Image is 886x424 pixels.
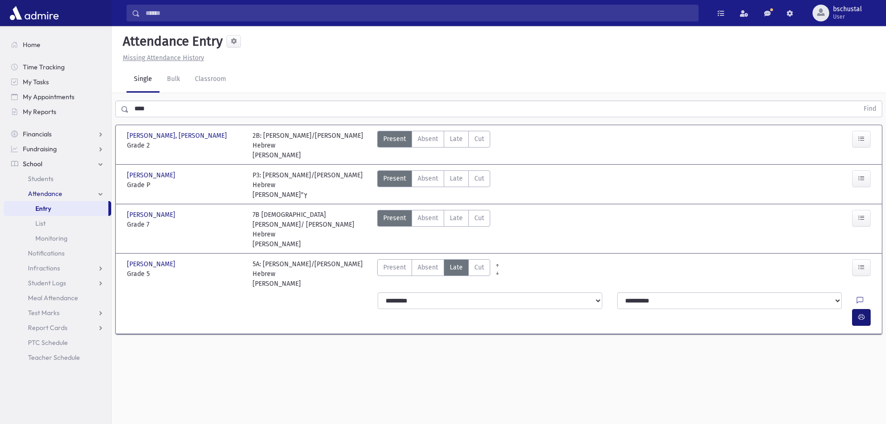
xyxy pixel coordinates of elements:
[833,6,862,13] span: bschustal
[377,131,490,160] div: AttTypes
[4,74,111,89] a: My Tasks
[383,134,406,144] span: Present
[4,60,111,74] a: Time Tracking
[4,186,111,201] a: Attendance
[253,210,369,249] div: 7B [DEMOGRAPHIC_DATA][PERSON_NAME]/ [PERSON_NAME] Hebrew [PERSON_NAME]
[127,170,177,180] span: [PERSON_NAME]
[127,180,243,190] span: Grade P
[253,170,369,200] div: P3: [PERSON_NAME]/[PERSON_NAME] Hebrew [PERSON_NAME]"ץ
[119,34,223,49] h5: Attendance Entry
[23,160,42,168] span: School
[187,67,233,93] a: Classroom
[28,338,68,347] span: PTC Schedule
[4,104,111,119] a: My Reports
[418,213,438,223] span: Absent
[23,130,52,138] span: Financials
[383,213,406,223] span: Present
[35,234,67,242] span: Monitoring
[833,13,862,20] span: User
[4,305,111,320] a: Test Marks
[4,290,111,305] a: Meal Attendance
[4,216,111,231] a: List
[4,246,111,261] a: Notifications
[474,174,484,183] span: Cut
[4,231,111,246] a: Monitoring
[450,174,463,183] span: Late
[28,264,60,272] span: Infractions
[28,249,65,257] span: Notifications
[23,93,74,101] span: My Appointments
[28,323,67,332] span: Report Cards
[23,63,65,71] span: Time Tracking
[7,4,61,22] img: AdmirePro
[377,210,490,249] div: AttTypes
[127,67,160,93] a: Single
[160,67,187,93] a: Bulk
[418,262,438,272] span: Absent
[4,201,108,216] a: Entry
[4,350,111,365] a: Teacher Schedule
[23,145,57,153] span: Fundraising
[450,134,463,144] span: Late
[127,141,243,150] span: Grade 2
[4,89,111,104] a: My Appointments
[35,204,51,213] span: Entry
[377,259,490,289] div: AttTypes
[127,210,177,220] span: [PERSON_NAME]
[4,320,111,335] a: Report Cards
[4,261,111,276] a: Infractions
[450,262,463,272] span: Late
[28,309,60,317] span: Test Marks
[253,259,369,289] div: 5A: [PERSON_NAME]/[PERSON_NAME] Hebrew [PERSON_NAME]
[35,219,46,228] span: List
[123,54,204,62] u: Missing Attendance History
[377,170,490,200] div: AttTypes
[23,78,49,86] span: My Tasks
[119,54,204,62] a: Missing Attendance History
[127,269,243,279] span: Grade 5
[450,213,463,223] span: Late
[418,134,438,144] span: Absent
[4,141,111,156] a: Fundraising
[418,174,438,183] span: Absent
[4,37,111,52] a: Home
[28,279,66,287] span: Student Logs
[4,127,111,141] a: Financials
[474,134,484,144] span: Cut
[28,175,53,183] span: Students
[23,108,56,116] span: My Reports
[474,213,484,223] span: Cut
[383,262,406,272] span: Present
[4,276,111,290] a: Student Logs
[127,220,243,229] span: Grade 7
[4,335,111,350] a: PTC Schedule
[4,171,111,186] a: Students
[4,156,111,171] a: School
[383,174,406,183] span: Present
[28,353,80,362] span: Teacher Schedule
[23,40,40,49] span: Home
[253,131,369,160] div: 2B: [PERSON_NAME]/[PERSON_NAME] Hebrew [PERSON_NAME]
[127,131,229,141] span: [PERSON_NAME], [PERSON_NAME]
[28,189,62,198] span: Attendance
[858,101,882,117] button: Find
[140,5,698,21] input: Search
[28,294,78,302] span: Meal Attendance
[127,259,177,269] span: [PERSON_NAME]
[474,262,484,272] span: Cut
